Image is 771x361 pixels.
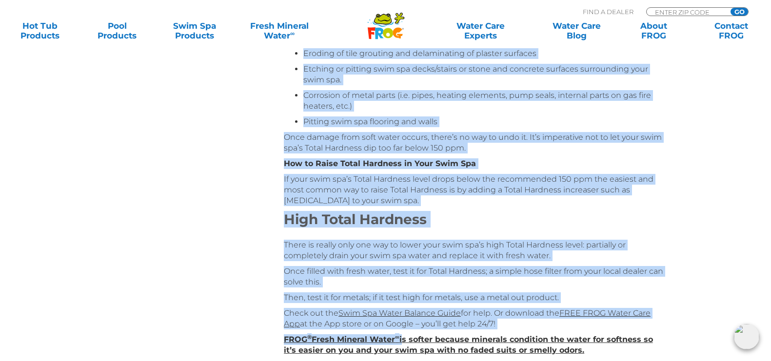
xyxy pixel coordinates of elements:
[284,240,666,261] p: There is really only one way to lower your swim spa’s high Total Hardness level: partially or com...
[284,308,666,329] p: Check out the for help. Or download the at the App store or on Google – you’ll get help 24/7!
[547,21,607,40] a: Water CareBlog
[307,333,312,341] sup: ®
[303,48,666,59] li: Eroding of tile grouting and delaminating of plaster surfaces
[303,64,666,85] li: Etching or pitting swim spa decks/stairs or stone and concrete surfaces surrounding your swim spa.
[432,21,529,40] a: Water CareExperts
[731,8,748,16] input: GO
[290,30,295,37] sup: ∞
[284,335,653,355] strong: FROG Fresh Mineral Water is softer because minerals condition the water for softness so it’s easi...
[10,21,70,40] a: Hot TubProducts
[284,292,666,303] p: Then, test it for metals; if it test high for metals, use a metal out product.
[338,308,461,318] a: Swim Spa Water Balance Guide
[242,21,317,40] a: Fresh MineralWater∞
[624,21,684,40] a: AboutFROG
[284,335,653,355] a: FROG®Fresh Mineral Water∞is softer because minerals condition the water for softness so it’s easi...
[303,116,666,127] li: Pitting swim spa flooring and walls
[395,333,399,341] sup: ∞
[303,90,666,112] li: Corrosion of metal parts (i.e. pipes, heating elements, pump seals, internal parts on gas fire he...
[583,7,633,16] p: Find A Dealer
[701,21,761,40] a: ContactFROG
[164,21,224,40] a: Swim SpaProducts
[284,266,666,287] p: Once filled with fresh water, test it for Total Hardness; a simple hose filter from your local de...
[284,132,666,153] p: Once damage from soft water occurs, there’s no way to undo it. It’s imperative not to let your sw...
[654,8,720,16] input: Zip Code Form
[734,324,759,349] img: openIcon
[284,174,666,206] p: If your swim spa’s Total Hardness level drops below the recommended 150 ppm the easiest and most ...
[284,211,666,228] h2: High Total Hardness
[284,159,476,168] strong: How to Raise Total Hardness in Your Swim Spa
[87,21,147,40] a: PoolProducts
